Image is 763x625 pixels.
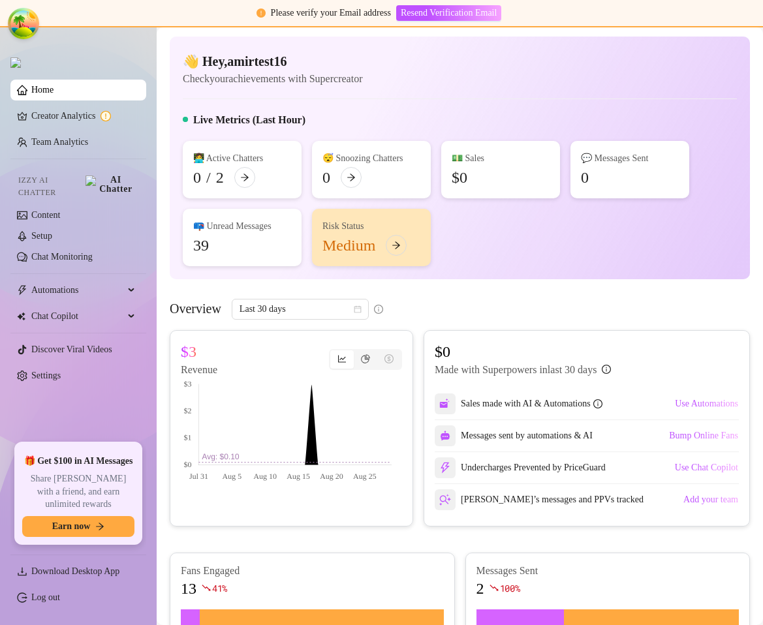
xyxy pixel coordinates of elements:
[435,489,644,510] div: [PERSON_NAME]’s messages and PPVs tracked
[374,305,383,314] span: info-circle
[216,167,224,188] div: 2
[257,8,266,18] span: exclamation-circle
[86,175,136,194] img: AI Chatter
[193,112,305,128] h5: Live Metrics (Last Hour)
[31,137,88,147] a: Team Analytics
[490,583,499,592] span: fall
[683,495,738,505] span: Add your team
[581,167,589,188] div: 0
[240,173,249,182] span: arrow-right
[337,354,347,363] span: line-chart
[669,431,738,441] span: Bump Online Fans
[10,57,21,68] img: logo.svg
[31,344,112,354] a: Discover Viral Videos
[212,582,227,594] span: 41 %
[347,173,356,182] span: arrow-right
[435,425,593,446] div: Messages sent by automations & AI
[581,151,679,166] div: 💬 Messages Sent
[439,462,451,474] img: svg%3e
[322,219,420,234] div: Risk Status
[396,5,501,21] button: Resend Verification Email
[31,306,124,327] span: Chat Copilot
[17,566,27,577] span: download
[31,231,52,241] a: Setup
[683,489,739,510] button: Add your team
[193,151,291,166] div: 👩‍💻 Active Chatters
[354,305,362,313] span: calendar
[31,592,60,602] a: Log out
[476,564,740,578] article: Messages Sent
[322,151,420,166] div: 😴 Snoozing Chatters
[193,219,291,234] div: 📪 Unread Messages
[439,398,451,410] img: svg%3e
[361,354,370,363] span: pie-chart
[181,578,196,599] article: 13
[181,564,444,578] article: Fans Engaged
[22,472,134,511] span: Share [PERSON_NAME] with a friend, and earn unlimited rewards
[384,354,394,363] span: dollar-circle
[95,522,104,531] span: arrow-right
[593,399,602,408] span: info-circle
[22,516,134,537] button: Earn nowarrow-right
[170,299,221,318] article: Overview
[322,167,330,188] div: 0
[602,365,611,374] span: info-circle
[452,151,550,166] div: 💵 Sales
[435,457,606,478] div: Undercharges Prevented by PriceGuard
[392,241,401,250] span: arrow-right
[17,312,25,321] img: Chat Copilot
[401,8,497,18] span: Resend Verification Email
[31,280,124,301] span: Automations
[10,10,37,37] button: Open Tanstack query devtools
[439,494,451,506] img: svg%3e
[193,235,209,256] div: 39
[52,521,91,532] span: Earn now
[17,285,27,296] span: thunderbolt
[31,210,60,220] a: Content
[181,362,217,378] article: Revenue
[675,463,738,473] span: Use Chat Copilot
[31,566,119,576] span: Download Desktop App
[271,6,391,20] div: Please verify your Email address
[675,399,738,409] span: Use Automations
[31,371,61,380] a: Settings
[202,583,211,592] span: fall
[183,52,362,70] h4: 👋 Hey, amirtest16
[31,252,93,262] a: Chat Monitoring
[31,85,54,95] a: Home
[435,341,611,362] article: $0
[24,455,133,468] span: 🎁 Get $100 in AI Messages
[440,431,450,441] img: svg%3e
[476,578,484,599] article: 2
[668,425,739,446] button: Bump Online Fans
[435,362,597,378] article: Made with Superpowers in last 30 days
[674,393,739,414] button: Use Automations
[193,167,201,188] div: 0
[500,582,520,594] span: 100 %
[183,70,362,87] article: Check your achievements with Supercreator
[31,106,136,127] a: Creator Analytics exclamation-circle
[181,341,196,362] article: $3
[452,167,467,188] div: $0
[461,397,602,411] div: Sales made with AI & Automations
[240,299,361,319] span: Last 30 days
[329,349,402,370] div: segmented control
[18,174,80,199] span: Izzy AI Chatter
[674,457,739,478] button: Use Chat Copilot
